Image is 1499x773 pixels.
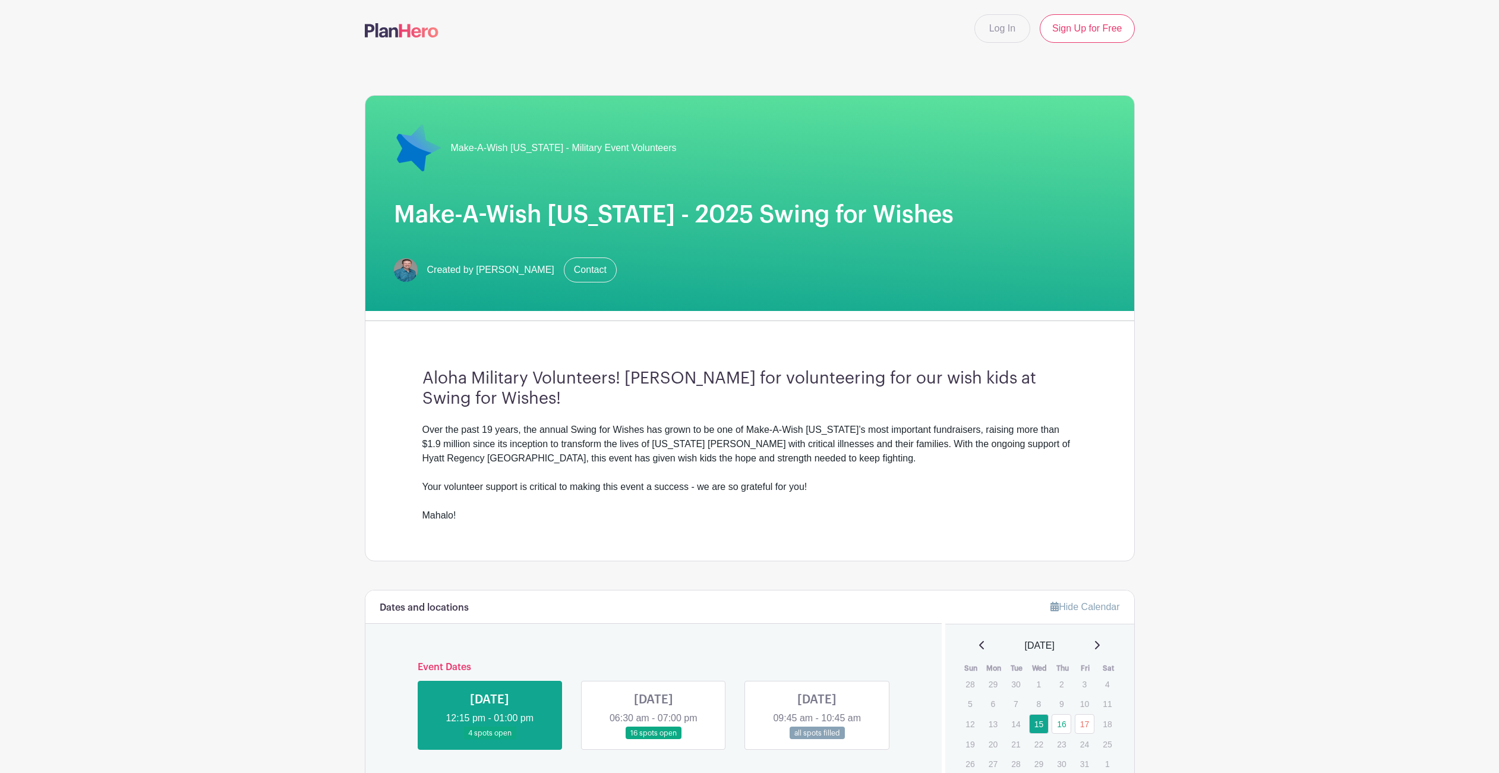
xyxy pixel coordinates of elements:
[1006,675,1025,693] p: 30
[960,695,980,713] p: 5
[1097,735,1117,753] p: 25
[983,695,1003,713] p: 6
[1074,662,1097,674] th: Fri
[394,200,1106,229] h1: Make-A-Wish [US_STATE] - 2025 Swing for Wishes
[960,755,980,773] p: 26
[451,141,677,155] span: Make-A-Wish [US_STATE] - Military Event Volunteers
[1029,695,1049,713] p: 8
[1006,755,1025,773] p: 28
[960,662,983,674] th: Sun
[394,258,418,282] img: will_phelps-312x214.jpg
[1051,662,1074,674] th: Thu
[1097,755,1117,773] p: 1
[1052,714,1071,734] a: 16
[1075,695,1094,713] p: 10
[394,124,441,172] img: 18-blue-star-png-image.png
[1006,695,1025,713] p: 7
[380,602,469,614] h6: Dates and locations
[983,662,1006,674] th: Mon
[1052,755,1071,773] p: 30
[983,755,1003,773] p: 27
[983,675,1003,693] p: 29
[1097,675,1117,693] p: 4
[422,369,1077,409] h3: Aloha Military Volunteers! [PERSON_NAME] for volunteering for our wish kids at Swing for Wishes!
[1075,675,1094,693] p: 3
[960,675,980,693] p: 28
[1006,735,1025,753] p: 21
[1052,675,1071,693] p: 2
[1029,735,1049,753] p: 22
[983,715,1003,733] p: 13
[1005,662,1028,674] th: Tue
[1029,755,1049,773] p: 29
[960,715,980,733] p: 12
[1052,735,1071,753] p: 23
[1029,675,1049,693] p: 1
[1050,602,1119,612] a: Hide Calendar
[1075,714,1094,734] a: 17
[1075,735,1094,753] p: 24
[983,735,1003,753] p: 20
[365,23,438,37] img: logo-507f7623f17ff9eddc593b1ce0a138ce2505c220e1c5a4e2b4648c50719b7d32.svg
[1097,662,1120,674] th: Sat
[1029,714,1049,734] a: 15
[1040,14,1134,43] a: Sign Up for Free
[1097,695,1117,713] p: 11
[1028,662,1052,674] th: Wed
[974,14,1030,43] a: Log In
[1097,715,1117,733] p: 18
[1075,755,1094,773] p: 31
[427,263,554,277] span: Created by [PERSON_NAME]
[960,735,980,753] p: 19
[564,257,617,282] a: Contact
[408,662,900,673] h6: Event Dates
[422,423,1077,523] div: Over the past 19 years, the annual Swing for Wishes has grown to be one of Make-A-Wish [US_STATE]...
[1025,639,1055,653] span: [DATE]
[1052,695,1071,713] p: 9
[1006,715,1025,733] p: 14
